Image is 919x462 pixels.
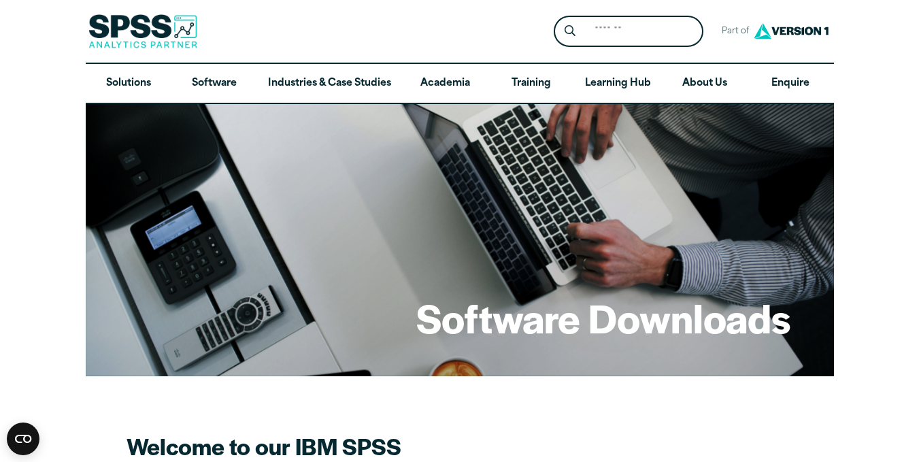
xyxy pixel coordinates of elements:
nav: Desktop version of site main menu [86,64,834,103]
a: Industries & Case Studies [257,64,402,103]
form: Site Header Search Form [554,16,703,48]
button: Open CMP widget [7,423,39,455]
img: SPSS Analytics Partner [88,14,197,48]
a: Solutions [86,64,171,103]
svg: Search magnifying glass icon [565,25,575,37]
a: Academia [402,64,488,103]
a: Learning Hub [574,64,662,103]
h1: Software Downloads [416,291,790,344]
button: Search magnifying glass icon [557,19,582,44]
a: Software [171,64,257,103]
a: Training [488,64,573,103]
span: Part of [714,22,750,42]
a: About Us [662,64,748,103]
img: Version1 Logo [750,18,832,44]
a: Enquire [748,64,833,103]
